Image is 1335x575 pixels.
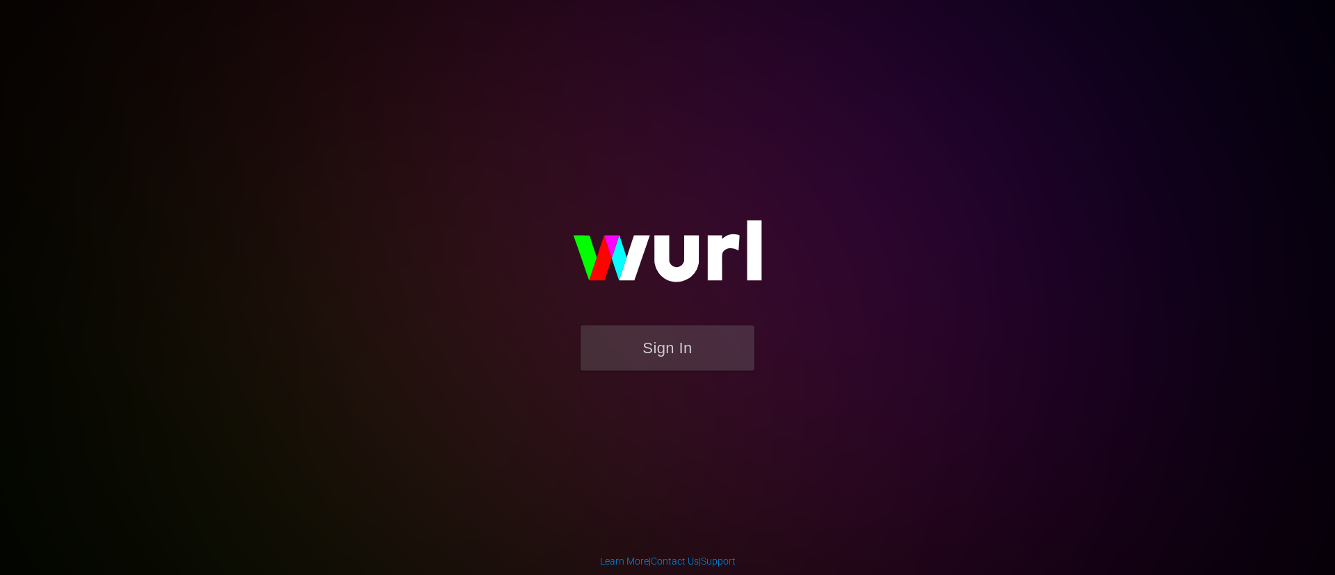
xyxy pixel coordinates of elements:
img: wurl-logo-on-black-223613ac3d8ba8fe6dc639794a292ebdb59501304c7dfd60c99c58986ef67473.svg [528,191,807,325]
a: Contact Us [651,556,699,567]
a: Learn More [600,556,649,567]
a: Support [701,556,736,567]
button: Sign In [581,325,754,371]
div: | | [600,554,736,568]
